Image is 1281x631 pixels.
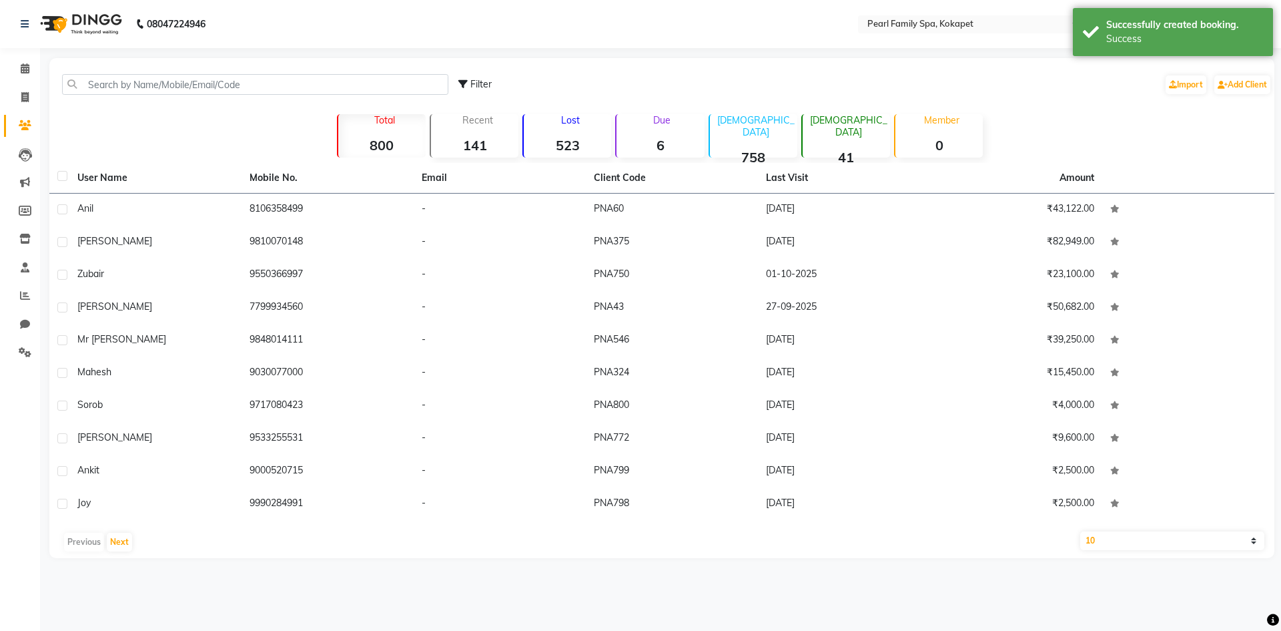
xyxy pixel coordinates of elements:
[758,357,930,390] td: [DATE]
[242,455,414,488] td: 9000520715
[414,259,586,292] td: -
[242,259,414,292] td: 9550366997
[758,325,930,357] td: [DATE]
[586,194,758,226] td: PNA60
[758,455,930,488] td: [DATE]
[414,226,586,259] td: -
[77,431,152,443] span: [PERSON_NAME]
[715,114,797,138] p: [DEMOGRAPHIC_DATA]
[242,226,414,259] td: 9810070148
[77,202,93,214] span: anil
[586,455,758,488] td: PNA799
[242,423,414,455] td: 9533255531
[758,423,930,455] td: [DATE]
[758,488,930,521] td: [DATE]
[586,423,758,455] td: PNA772
[901,114,983,126] p: Member
[758,292,930,325] td: 27-09-2025
[77,268,104,280] span: zubair
[414,488,586,521] td: -
[586,163,758,194] th: Client Code
[930,325,1102,357] td: ₹39,250.00
[930,194,1102,226] td: ₹43,122.00
[414,292,586,325] td: -
[930,292,1102,325] td: ₹50,682.00
[414,390,586,423] td: -
[803,149,890,166] strong: 41
[1106,32,1263,46] div: Success
[930,423,1102,455] td: ₹9,600.00
[338,137,426,154] strong: 800
[242,488,414,521] td: 9990284991
[758,194,930,226] td: [DATE]
[77,464,99,476] span: ankit
[414,423,586,455] td: -
[758,163,930,194] th: Last Visit
[808,114,890,138] p: [DEMOGRAPHIC_DATA]
[242,292,414,325] td: 7799934560
[586,390,758,423] td: PNA800
[586,226,758,259] td: PNA375
[34,5,125,43] img: logo
[242,357,414,390] td: 9030077000
[77,366,111,378] span: mahesh
[930,390,1102,423] td: ₹4,000.00
[1051,163,1102,193] th: Amount
[930,226,1102,259] td: ₹82,949.00
[62,74,448,95] input: Search by Name/Mobile/Email/Code
[524,137,611,154] strong: 523
[147,5,205,43] b: 08047224946
[77,300,152,312] span: [PERSON_NAME]
[414,455,586,488] td: -
[414,194,586,226] td: -
[710,149,797,166] strong: 758
[242,163,414,194] th: Mobile No.
[758,259,930,292] td: 01-10-2025
[77,497,91,509] span: joy
[930,455,1102,488] td: ₹2,500.00
[242,194,414,226] td: 8106358499
[414,163,586,194] th: Email
[758,226,930,259] td: [DATE]
[529,114,611,126] p: Lost
[1214,75,1270,94] a: Add Client
[107,533,132,552] button: Next
[344,114,426,126] p: Total
[758,390,930,423] td: [DATE]
[77,235,152,247] span: [PERSON_NAME]
[586,357,758,390] td: PNA324
[436,114,518,126] p: Recent
[414,357,586,390] td: -
[69,163,242,194] th: User Name
[586,488,758,521] td: PNA798
[77,333,166,345] span: Mr [PERSON_NAME]
[586,259,758,292] td: PNA750
[930,357,1102,390] td: ₹15,450.00
[930,259,1102,292] td: ₹23,100.00
[414,325,586,357] td: -
[930,488,1102,521] td: ₹2,500.00
[242,325,414,357] td: 9848014111
[77,399,103,411] span: sorob
[431,137,518,154] strong: 141
[586,325,758,357] td: PNA546
[242,390,414,423] td: 9717080423
[616,137,704,154] strong: 6
[470,78,492,90] span: Filter
[586,292,758,325] td: PNA43
[1166,75,1206,94] a: Import
[1106,18,1263,32] div: Successfully created booking.
[619,114,704,126] p: Due
[895,137,983,154] strong: 0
